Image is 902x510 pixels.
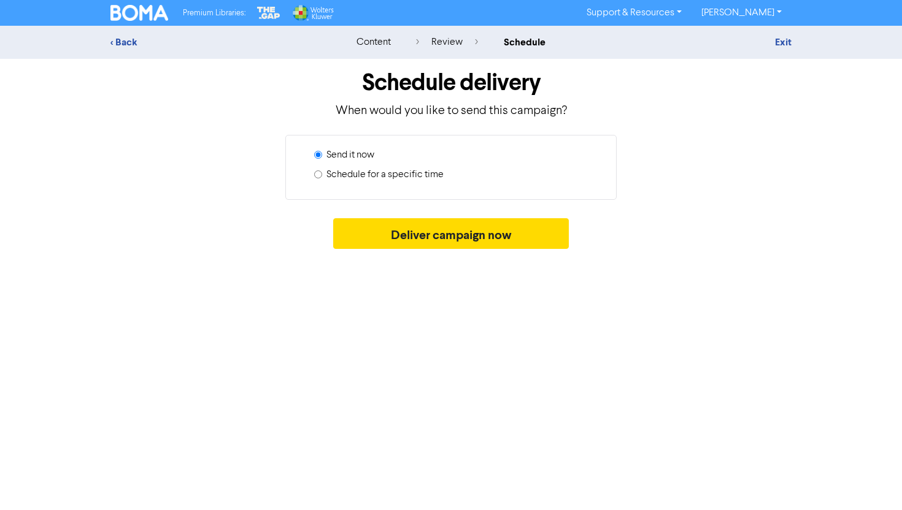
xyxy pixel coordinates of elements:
iframe: Chat Widget [744,378,902,510]
label: Send it now [326,148,374,162]
a: [PERSON_NAME] [692,3,792,23]
img: BOMA Logo [110,5,168,21]
label: Schedule for a specific time [326,167,444,182]
img: Wolters Kluwer [291,5,333,21]
button: Deliver campaign now [333,218,569,249]
h1: Schedule delivery [110,69,792,97]
div: content [357,35,391,50]
div: review [416,35,478,50]
div: < Back [110,35,325,50]
img: The Gap [255,5,282,21]
div: schedule [504,35,545,50]
p: When would you like to send this campaign? [110,102,792,120]
span: Premium Libraries: [183,9,245,17]
a: Exit [775,36,792,48]
a: Support & Resources [577,3,692,23]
